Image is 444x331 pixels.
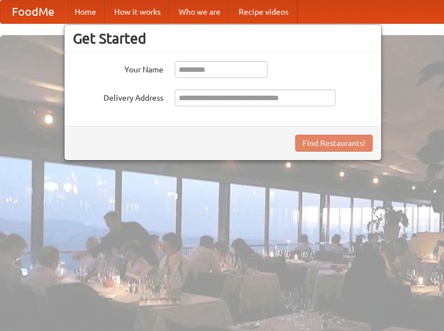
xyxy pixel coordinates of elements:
[73,30,373,47] h3: Get Started
[73,61,163,75] label: Your Name
[170,1,230,23] a: Who we are
[105,1,170,23] a: How it works
[66,1,105,23] a: Home
[73,89,163,104] label: Delivery Address
[230,1,298,23] a: Recipe videos
[295,135,373,152] button: Find Restaurants!
[1,1,66,23] a: FoodMe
